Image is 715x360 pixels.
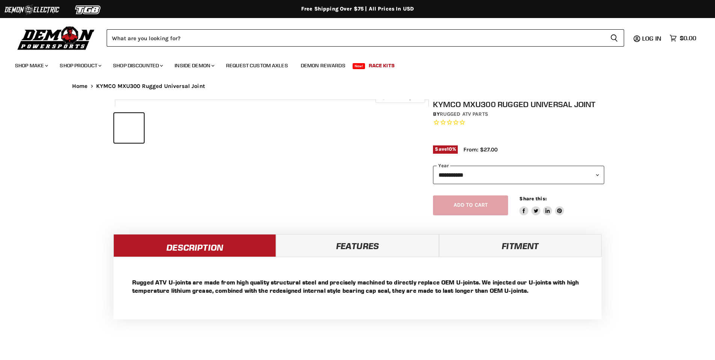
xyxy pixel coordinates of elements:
[54,58,106,73] a: Shop Product
[447,146,452,152] span: 10
[72,83,88,89] a: Home
[114,113,144,143] button: IMAGE thumbnail
[107,58,167,73] a: Shop Discounted
[519,196,546,201] span: Share this:
[433,110,604,118] div: by
[433,145,458,154] span: Save %
[220,58,294,73] a: Request Custom Axles
[169,58,219,73] a: Inside Demon
[57,6,658,12] div: Free Shipping Over $75 | All Prices In USD
[276,234,439,257] a: Features
[433,166,604,184] select: year
[639,35,666,42] a: Log in
[463,146,498,153] span: From: $27.00
[666,33,700,44] a: $0.00
[4,3,60,17] img: Demon Electric Logo 2
[363,58,400,73] a: Race Kits
[132,278,583,295] p: Rugged ATV U-joints are made from high quality structural steel and precisely machined to directl...
[9,55,694,73] ul: Main menu
[15,24,97,51] img: Demon Powersports
[439,234,602,257] a: Fitment
[113,234,276,257] a: Description
[107,29,604,47] input: Search
[9,58,53,73] a: Shop Make
[433,119,604,127] span: Rated 0.0 out of 5 stars 0 reviews
[440,111,488,117] a: Rugged ATV Parts
[295,58,351,73] a: Demon Rewards
[604,29,624,47] button: Search
[353,63,365,69] span: New!
[433,100,604,109] h1: KYMCO MXU300 Rugged Universal Joint
[680,35,696,42] span: $0.00
[519,195,564,215] aside: Share this:
[60,3,116,17] img: TGB Logo 2
[379,95,421,100] span: Click to expand
[642,35,661,42] span: Log in
[96,83,205,89] span: KYMCO MXU300 Rugged Universal Joint
[57,83,658,89] nav: Breadcrumbs
[107,29,624,47] form: Product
